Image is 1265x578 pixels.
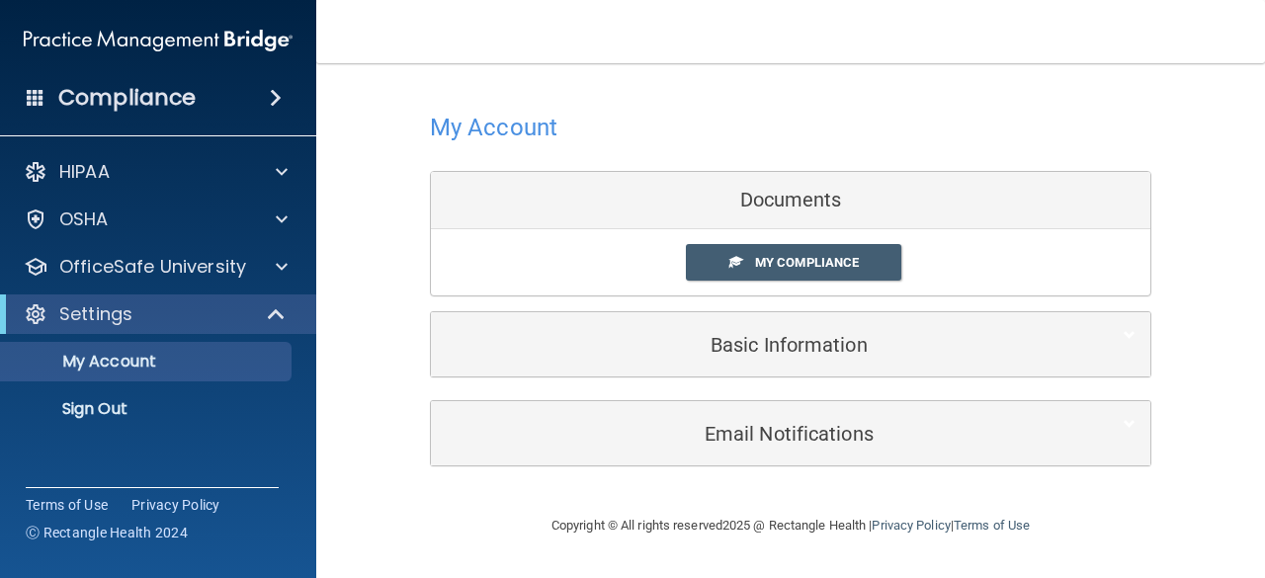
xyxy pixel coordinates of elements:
a: Settings [24,302,287,326]
a: HIPAA [24,160,288,184]
a: Basic Information [446,322,1136,367]
p: OfficeSafe University [59,255,246,279]
p: My Account [13,352,283,372]
h4: Compliance [58,84,196,112]
a: Privacy Policy [872,518,950,533]
div: Copyright © All rights reserved 2025 @ Rectangle Health | | [430,494,1151,557]
div: Documents [431,172,1150,229]
a: Email Notifications [446,411,1136,455]
img: PMB logo [24,21,293,60]
p: HIPAA [59,160,110,184]
span: Ⓒ Rectangle Health 2024 [26,523,188,542]
span: My Compliance [755,255,859,270]
a: OfficeSafe University [24,255,288,279]
a: Privacy Policy [131,495,220,515]
p: OSHA [59,207,109,231]
p: Sign Out [13,399,283,419]
a: Terms of Use [954,518,1030,533]
p: Settings [59,302,132,326]
h4: My Account [430,115,557,140]
a: Terms of Use [26,495,108,515]
h5: Email Notifications [446,423,1075,445]
a: OSHA [24,207,288,231]
h5: Basic Information [446,334,1075,356]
